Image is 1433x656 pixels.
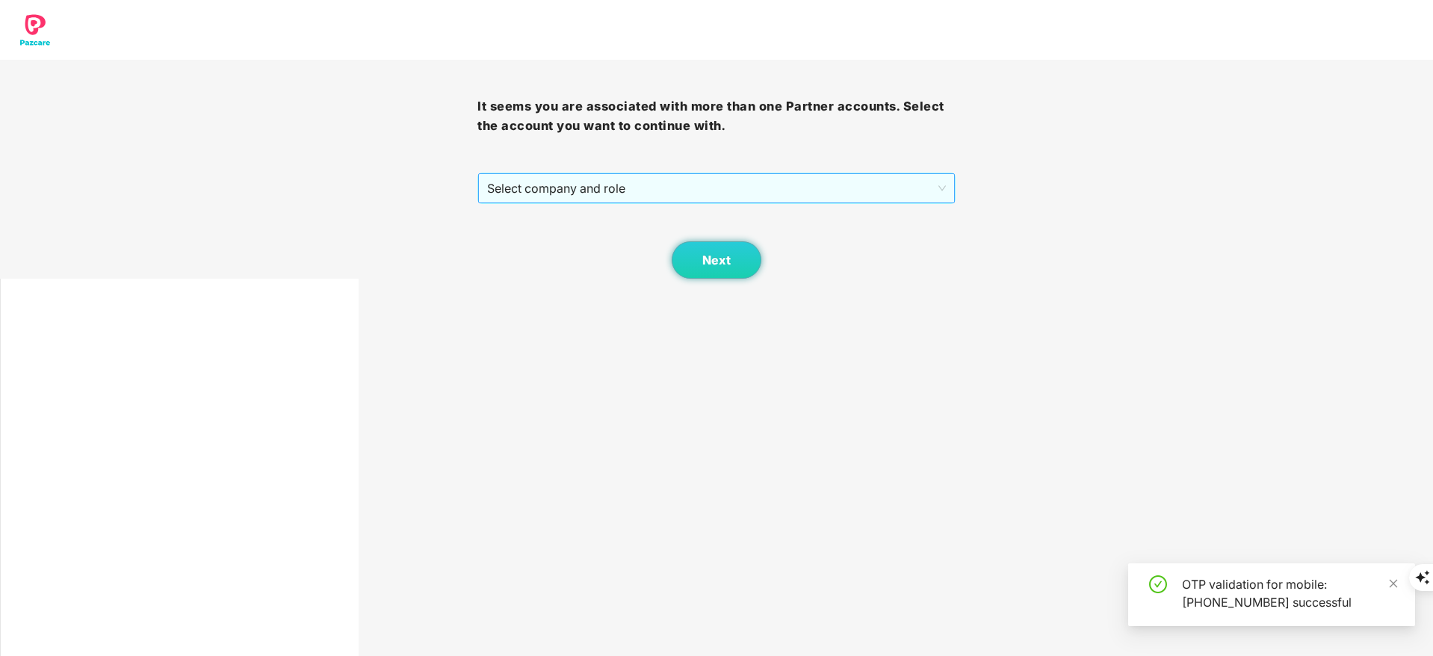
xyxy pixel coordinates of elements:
div: OTP validation for mobile: [PHONE_NUMBER] successful [1182,575,1397,611]
span: close [1388,578,1399,589]
button: Next [672,241,761,279]
span: Next [702,253,731,267]
h3: It seems you are associated with more than one Partner accounts. Select the account you want to c... [477,97,955,135]
span: check-circle [1149,575,1167,593]
span: Select company and role [487,174,945,202]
